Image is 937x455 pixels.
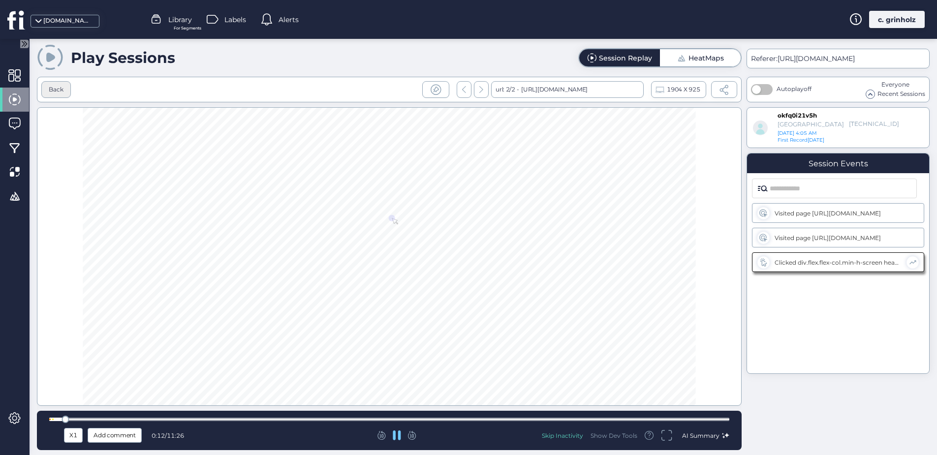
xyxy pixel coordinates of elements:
[778,130,855,137] div: [DATE] 4:05 AM
[778,137,831,144] div: [DATE]
[491,81,644,98] div: url: 2/2 -
[43,16,93,26] div: [DOMAIN_NAME]
[751,54,778,63] span: Referer:
[682,432,719,439] span: AI Summary
[775,259,902,266] div: Clicked div.flex.flex-col.min-h-screen header.relative.z-50.bg-white.shadow-sm div.bg-white.borde...
[778,137,808,143] span: First Record
[777,85,812,92] span: Autoplay
[778,112,826,120] div: okfq0i21v5h
[49,85,63,94] div: Back
[849,120,888,128] div: [TECHNICAL_ID]
[804,85,812,92] span: off
[667,84,700,95] span: 1904 X 925
[688,55,724,61] div: HeatMaps
[809,159,868,168] div: Session Events
[869,11,925,28] div: c. grinholz
[152,432,165,439] span: 0:12
[71,49,175,67] div: Play Sessions
[279,14,299,25] span: Alerts
[174,25,201,31] span: For Segments
[866,80,925,90] div: Everyone
[877,90,925,99] span: Recent Sessions
[66,430,80,441] div: X1
[94,430,136,441] span: Add comment
[778,54,855,63] span: [URL][DOMAIN_NAME]
[542,431,583,440] div: Skip Inactivity
[224,14,246,25] span: Labels
[775,234,903,242] div: Visited page [URL][DOMAIN_NAME]
[152,432,186,439] div: /
[591,431,637,440] div: Show Dev Tools
[599,55,652,61] div: Session Replay
[168,14,192,25] span: Library
[167,432,184,439] span: 11:26
[778,121,844,128] div: [GEOGRAPHIC_DATA]
[775,210,903,217] div: Visited page [URL][DOMAIN_NAME]
[519,81,588,98] div: [URL][DOMAIN_NAME]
